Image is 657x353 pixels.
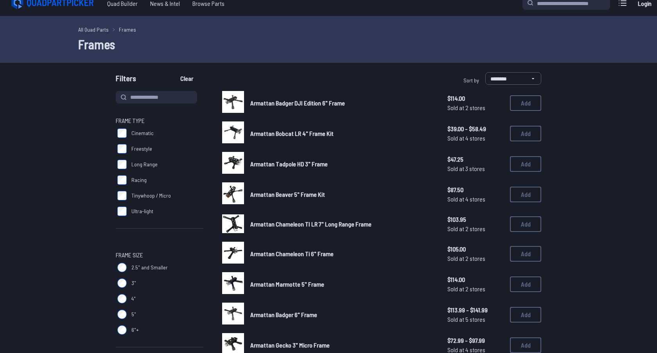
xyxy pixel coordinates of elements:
[117,310,127,319] input: 5"
[510,95,541,111] button: Add
[510,337,541,353] button: Add
[131,310,136,318] span: 5"
[447,305,504,315] span: $113.99 - $141.99
[222,303,244,324] img: image
[222,152,244,174] img: image
[447,124,504,134] span: $39.00 - $58.49
[222,182,244,207] a: image
[131,207,153,215] span: Ultra-light
[510,246,541,262] button: Add
[447,185,504,194] span: $87.50
[131,295,136,303] span: 4"
[250,311,317,318] span: Armattan Badger 6" Frame
[447,215,504,224] span: $103.95
[510,307,541,323] button: Add
[222,91,244,115] a: image
[250,130,334,137] span: Armattan Bobcat LR 4" Frame Kit
[131,160,158,168] span: Long Range
[250,310,435,319] a: Armattan Badger 6" Frame
[117,144,127,153] input: Freestyle
[116,250,143,260] span: Frame Size
[222,272,244,296] a: image
[119,25,136,34] a: Frames
[222,242,244,266] a: image
[222,121,244,146] a: image
[447,275,504,284] span: $114.00
[222,91,244,113] img: image
[447,134,504,143] span: Sold at 4 stores
[250,341,435,350] a: Armattan Gecko 3" Micro Frame
[447,94,504,103] span: $114.00
[510,276,541,292] button: Add
[250,160,328,168] span: Armattan Tadpole HD 3" Frame
[250,219,435,229] a: Armattan Chameleon TI LR 7" Long Range Frame
[250,99,345,107] span: Armattan Badger DJI Edition 6" Frame
[222,272,244,294] img: image
[131,192,171,200] span: Tinywhoop / Micro
[222,152,244,176] a: image
[250,280,435,289] a: Armattan Marmotte 5" Frame
[447,194,504,204] span: Sold at 4 stores
[117,175,127,185] input: Racing
[250,341,330,349] span: Armattan Gecko 3" Micro Frame
[250,249,435,259] a: Armattan Chameleon Ti 6" Frame
[222,242,244,264] img: image
[78,35,579,53] h1: Frames
[447,315,504,324] span: Sold at 5 stores
[250,129,435,138] a: Armattan Bobcat LR 4" Frame Kit
[510,187,541,202] button: Add
[510,156,541,172] button: Add
[250,191,325,198] span: Armattan Beaver 5" Frame Kit
[131,129,154,137] span: Cinematic
[463,77,479,84] span: Sort by
[447,336,504,345] span: $72.99 - $97.99
[222,213,244,235] a: image
[250,250,334,257] span: Armattan Chameleon Ti 6" Frame
[250,220,372,228] span: Armattan Chameleon TI LR 7" Long Range Frame
[117,294,127,303] input: 4"
[250,190,435,199] a: Armattan Beaver 5" Frame Kit
[174,72,200,85] button: Clear
[117,191,127,200] input: Tinywhoop / Micro
[447,155,504,164] span: $47.25
[447,224,504,234] span: Sold at 2 stores
[447,284,504,294] span: Sold at 2 stores
[510,216,541,232] button: Add
[131,264,168,271] span: 2.5" and Smaller
[117,160,127,169] input: Long Range
[117,263,127,272] input: 2.5" and Smaller
[250,159,435,169] a: Armattan Tadpole HD 3" Frame
[117,325,127,335] input: 6"+
[117,207,127,216] input: Ultra-light
[116,116,145,125] span: Frame Type
[131,176,147,184] span: Racing
[447,254,504,263] span: Sold at 2 stores
[250,98,435,108] a: Armattan Badger DJI Edition 6" Frame
[117,278,127,288] input: 3"
[131,279,136,287] span: 3"
[510,126,541,141] button: Add
[222,121,244,143] img: image
[117,128,127,138] input: Cinematic
[447,244,504,254] span: $105.00
[131,326,139,334] span: 6"+
[131,145,152,153] span: Freestyle
[222,182,244,204] img: image
[447,164,504,173] span: Sold at 3 stores
[116,72,136,88] span: Filters
[250,280,324,288] span: Armattan Marmotte 5" Frame
[222,214,244,233] img: image
[447,103,504,112] span: Sold at 2 stores
[485,72,541,85] select: Sort by
[78,25,109,34] a: All Quad Parts
[222,303,244,327] a: image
